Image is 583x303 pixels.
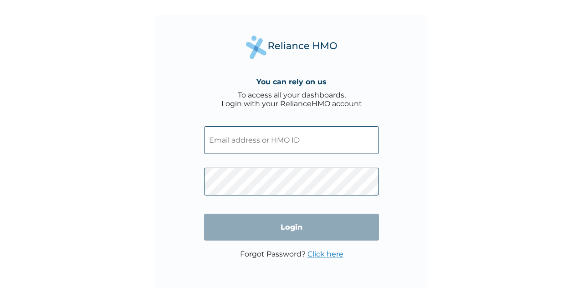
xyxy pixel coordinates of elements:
[307,250,343,258] a: Click here
[221,91,362,108] div: To access all your dashboards, Login with your RelianceHMO account
[246,36,337,59] img: Reliance Health's Logo
[204,214,379,241] input: Login
[204,126,379,154] input: Email address or HMO ID
[240,250,343,258] p: Forgot Password?
[256,77,327,86] h4: You can rely on us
